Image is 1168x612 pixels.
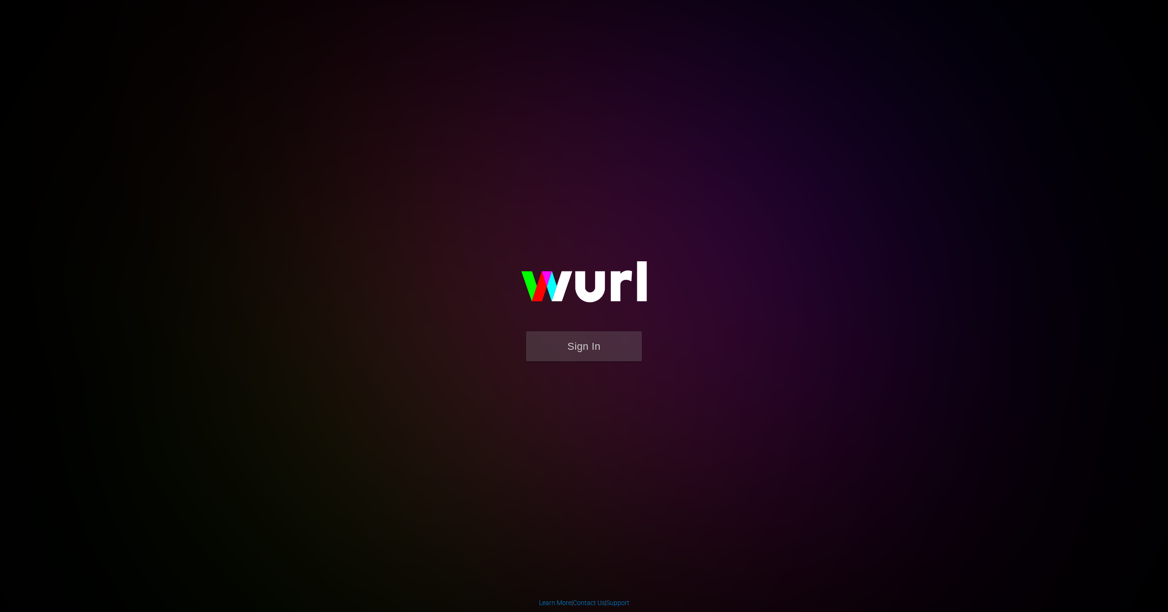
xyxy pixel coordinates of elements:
a: Learn More [539,599,571,606]
a: Support [606,599,629,606]
div: | | [539,598,629,607]
a: Contact Us [573,599,605,606]
img: wurl-logo-on-black-223613ac3d8ba8fe6dc639794a292ebdb59501304c7dfd60c99c58986ef67473.svg [491,241,677,331]
button: Sign In [526,331,642,361]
